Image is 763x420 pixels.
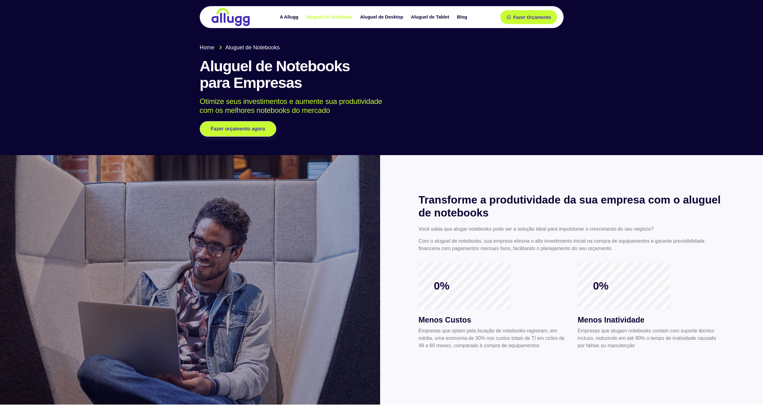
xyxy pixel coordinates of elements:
p: Otimize seus investimentos e aumente sua produtividade com os melhores notebooks do mercado [200,97,555,115]
h1: Aluguel de Notebooks para Empresas [200,58,564,91]
span: Aluguel de Notebooks [224,43,280,52]
h3: Menos Inatividade [578,314,724,326]
p: Empresas que alugam notebooks contam com suporte técnico incluso, reduzindo em até 90% o tempo de... [578,327,724,349]
p: Você sabia que alugar notebooks pode ser a solução ideal para impulsionar o crescimento do seu ne... [418,225,724,233]
span: Home [200,43,215,52]
a: Aluguel de Notebook [303,12,357,23]
p: Empresas que optam pela locação de notebooks registram, em média, uma economia de 30% nos custos ... [418,327,565,349]
span: 0% [418,279,465,292]
a: Fazer Orçamento [500,10,557,24]
a: Aluguel de Tablet [408,12,454,23]
p: Com o aluguel de notebooks, sua empresa elimina o alto investimento inicial na compra de equipame... [418,237,724,252]
h2: Transforme a produtividade da sua empresa com o aluguel de notebooks [418,193,724,219]
a: A Allugg [277,12,303,23]
img: locação de TI é Allugg [211,8,251,27]
span: 0% [578,279,624,292]
a: Aluguel de Desktop [357,12,408,23]
span: Fazer Orçamento [513,15,551,19]
a: Blog [454,12,472,23]
span: Fazer orçamento agora [211,126,265,131]
a: Fazer orçamento agora [200,121,276,137]
h3: Menos Custos [418,314,565,326]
